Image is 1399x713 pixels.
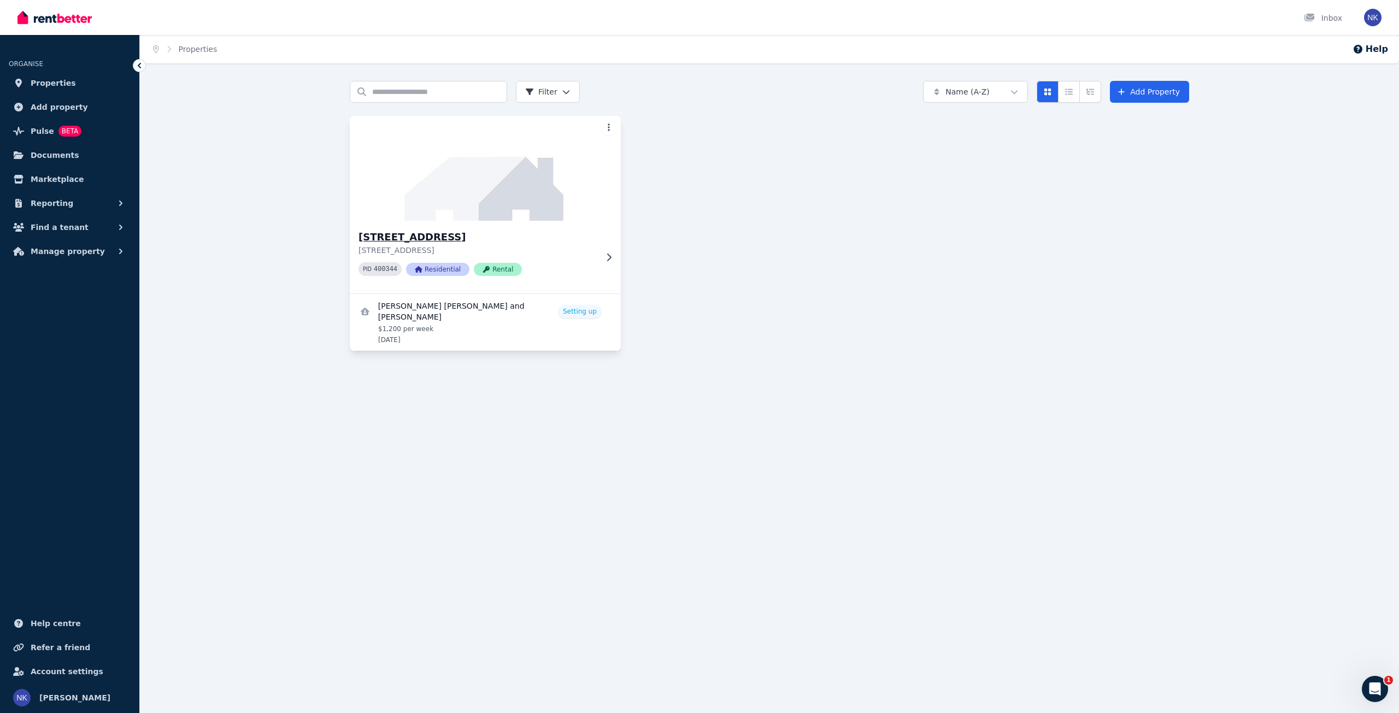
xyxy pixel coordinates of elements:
[525,86,557,97] span: Filter
[31,173,84,186] span: Marketplace
[9,60,43,68] span: ORGANISE
[9,240,131,262] button: Manage property
[9,144,131,166] a: Documents
[31,101,88,114] span: Add property
[31,641,90,654] span: Refer a friend
[31,617,81,630] span: Help centre
[31,665,103,678] span: Account settings
[923,81,1028,103] button: Name (A-Z)
[9,96,131,118] a: Add property
[9,637,131,658] a: Refer a friend
[140,35,230,63] nav: Breadcrumb
[1079,81,1101,103] button: Expanded list view
[601,120,616,135] button: More options
[31,221,89,234] span: Find a tenant
[13,689,31,706] img: Nima Khorsandi
[1037,81,1059,103] button: Card view
[374,266,397,273] code: 400344
[9,216,131,238] button: Find a tenant
[31,197,73,210] span: Reporting
[350,116,621,293] a: 1/134-136 Bondi Rd, Bondi[STREET_ADDRESS][STREET_ADDRESS]PID 400344ResidentialRental
[31,76,76,90] span: Properties
[9,612,131,634] a: Help centre
[1362,676,1388,702] iframe: Intercom live chat
[406,263,469,276] span: Residential
[9,120,131,142] a: PulseBETA
[1110,81,1189,103] a: Add Property
[9,72,131,94] a: Properties
[31,125,54,138] span: Pulse
[31,149,79,162] span: Documents
[1353,43,1388,56] button: Help
[31,245,105,258] span: Manage property
[1058,81,1080,103] button: Compact list view
[9,192,131,214] button: Reporting
[945,86,990,97] span: Name (A-Z)
[17,9,92,26] img: RentBetter
[1037,81,1101,103] div: View options
[9,661,131,682] a: Account settings
[358,229,597,245] h3: [STREET_ADDRESS]
[474,263,522,276] span: Rental
[363,266,372,272] small: PID
[9,168,131,190] a: Marketplace
[350,294,621,351] a: View details for Emma Louise Holden and Steven Derek Ouzman
[1364,9,1382,26] img: Nima Khorsandi
[358,245,597,256] p: [STREET_ADDRESS]
[58,126,81,137] span: BETA
[343,113,628,223] img: 1/134-136 Bondi Rd, Bondi
[516,81,580,103] button: Filter
[179,45,218,54] a: Properties
[1384,676,1393,685] span: 1
[39,691,110,704] span: [PERSON_NAME]
[1304,13,1342,23] div: Inbox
